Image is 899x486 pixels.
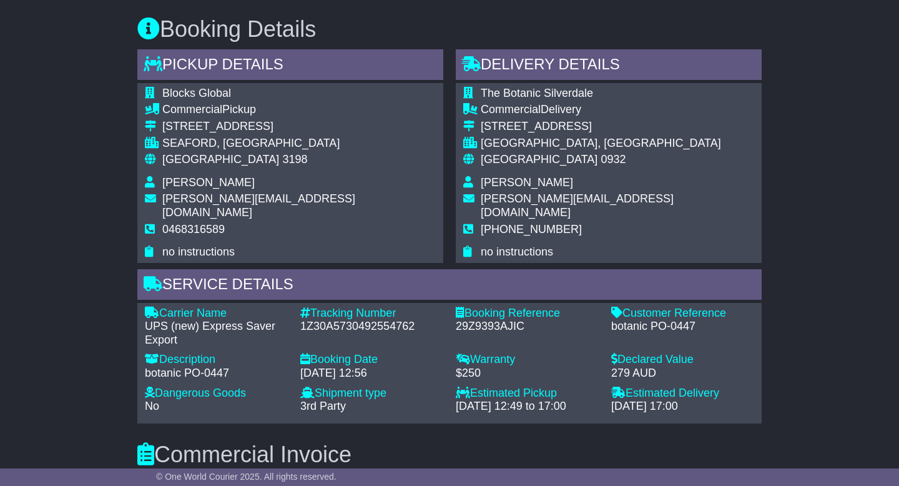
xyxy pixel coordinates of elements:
[481,103,754,117] div: Delivery
[456,320,599,334] div: 29Z9393AJIC
[300,367,443,380] div: [DATE] 12:56
[300,353,443,367] div: Booking Date
[611,353,754,367] div: Declared Value
[162,103,436,117] div: Pickup
[162,223,225,236] span: 0468316589
[481,103,541,116] span: Commercial
[162,103,222,116] span: Commercial
[456,49,762,83] div: Delivery Details
[162,120,436,134] div: [STREET_ADDRESS]
[162,137,436,151] div: SEAFORD, [GEOGRAPHIC_DATA]
[137,269,762,303] div: Service Details
[156,472,337,482] span: © One World Courier 2025. All rights reserved.
[162,176,255,189] span: [PERSON_NAME]
[145,353,288,367] div: Description
[611,320,754,334] div: botanic PO-0447
[481,245,553,258] span: no instructions
[456,307,599,320] div: Booking Reference
[162,192,355,219] span: [PERSON_NAME][EMAIL_ADDRESS][DOMAIN_NAME]
[162,87,231,99] span: Blocks Global
[145,400,159,412] span: No
[137,17,762,42] h3: Booking Details
[481,153,597,166] span: [GEOGRAPHIC_DATA]
[456,367,599,380] div: $250
[145,307,288,320] div: Carrier Name
[611,367,754,380] div: 279 AUD
[162,245,235,258] span: no instructions
[300,320,443,334] div: 1Z30A5730492554762
[300,387,443,400] div: Shipment type
[145,367,288,380] div: botanic PO-0447
[481,120,754,134] div: [STREET_ADDRESS]
[145,320,288,347] div: UPS (new) Express Saver Export
[282,153,307,166] span: 3198
[300,307,443,320] div: Tracking Number
[145,387,288,400] div: Dangerous Goods
[611,400,754,414] div: [DATE] 17:00
[456,387,599,400] div: Estimated Pickup
[481,223,582,236] span: [PHONE_NUMBER]
[456,400,599,414] div: [DATE] 12:49 to 17:00
[611,307,754,320] div: Customer Reference
[611,387,754,400] div: Estimated Delivery
[137,442,762,467] h3: Commercial Invoice
[481,192,674,219] span: [PERSON_NAME][EMAIL_ADDRESS][DOMAIN_NAME]
[162,153,279,166] span: [GEOGRAPHIC_DATA]
[601,153,626,166] span: 0932
[481,137,754,151] div: [GEOGRAPHIC_DATA], [GEOGRAPHIC_DATA]
[300,400,346,412] span: 3rd Party
[137,49,443,83] div: Pickup Details
[456,353,599,367] div: Warranty
[481,176,573,189] span: [PERSON_NAME]
[481,87,593,99] span: The Botanic Silverdale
